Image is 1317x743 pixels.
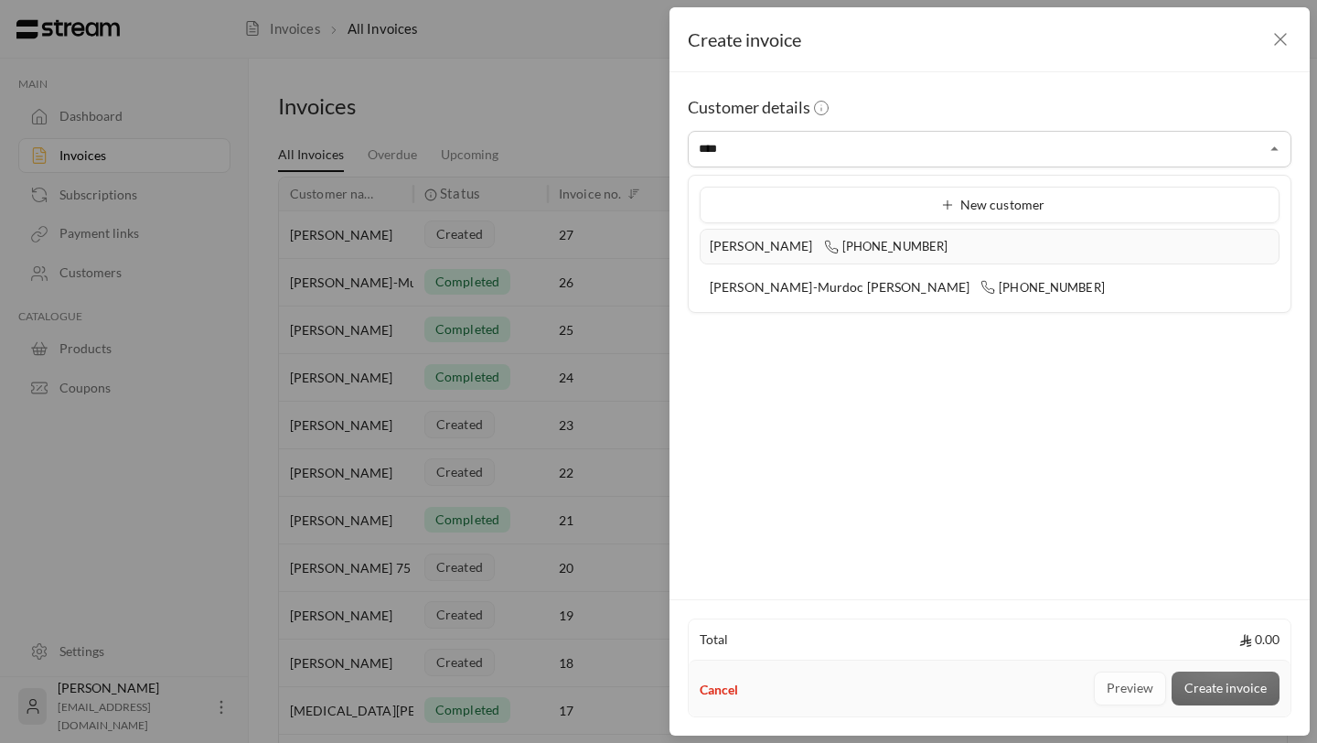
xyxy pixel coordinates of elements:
[1264,138,1286,160] button: Close
[710,238,813,253] span: [PERSON_NAME]
[1239,630,1280,649] span: 0.00
[824,239,948,253] span: [PHONE_NUMBER]
[935,197,1044,212] span: New customer
[710,279,969,295] span: [PERSON_NAME]-Murdoc [PERSON_NAME]
[700,681,738,699] button: Cancel
[700,630,728,649] span: Total
[980,280,1105,295] span: [PHONE_NUMBER]
[688,97,833,117] span: Customer details
[688,28,801,50] span: Create invoice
